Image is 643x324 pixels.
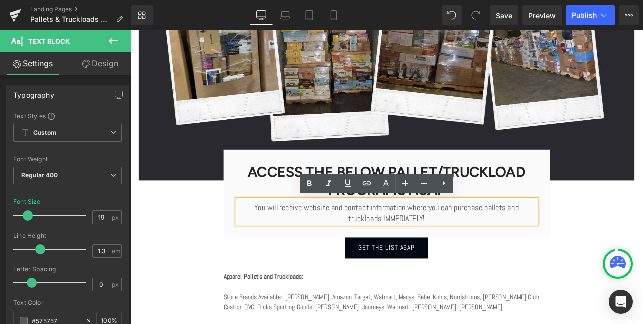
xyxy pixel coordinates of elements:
div: Font Size [13,198,41,205]
span: em [112,248,120,254]
b: Regular 400 [21,171,58,179]
button: Undo [442,5,462,25]
p: You will receive website and contact information where you can purchase pallets and truckloads IM... [127,205,481,230]
span: Text Block [28,37,70,45]
b: Custom [33,129,56,137]
span: Pallets & Truckloads Direct Contract Holder List [30,15,112,23]
a: Preview [522,5,562,25]
div: Text Styles [13,112,122,120]
div: Typography [13,85,54,99]
a: Tablet [297,5,321,25]
span: px [112,281,120,288]
div: Text Color [13,299,122,306]
button: More [619,5,639,25]
a: New Library [131,5,153,25]
div: Line Height [13,232,122,239]
h3: ACCESS THE BELOW PALLET/TRUCKLOAD PROGRAMS ASAP [127,158,481,201]
div: Font Weight [13,156,122,163]
button: Publish [566,5,615,25]
a: Laptop [273,5,297,25]
span: Publish [572,11,597,19]
button: Redo [466,5,486,25]
a: Landing Pages [30,5,131,13]
a: GET THE LIST ASAP [255,246,353,270]
a: Desktop [249,5,273,25]
div: Letter Spacing [13,266,122,273]
span: px [112,214,120,221]
span: Preview [528,10,556,21]
a: Mobile [321,5,346,25]
strong: Apparel Pallets and Truckloads: [111,287,205,297]
span: Save [496,10,512,21]
a: Design [67,52,133,75]
div: Open Intercom Messenger [609,290,633,314]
